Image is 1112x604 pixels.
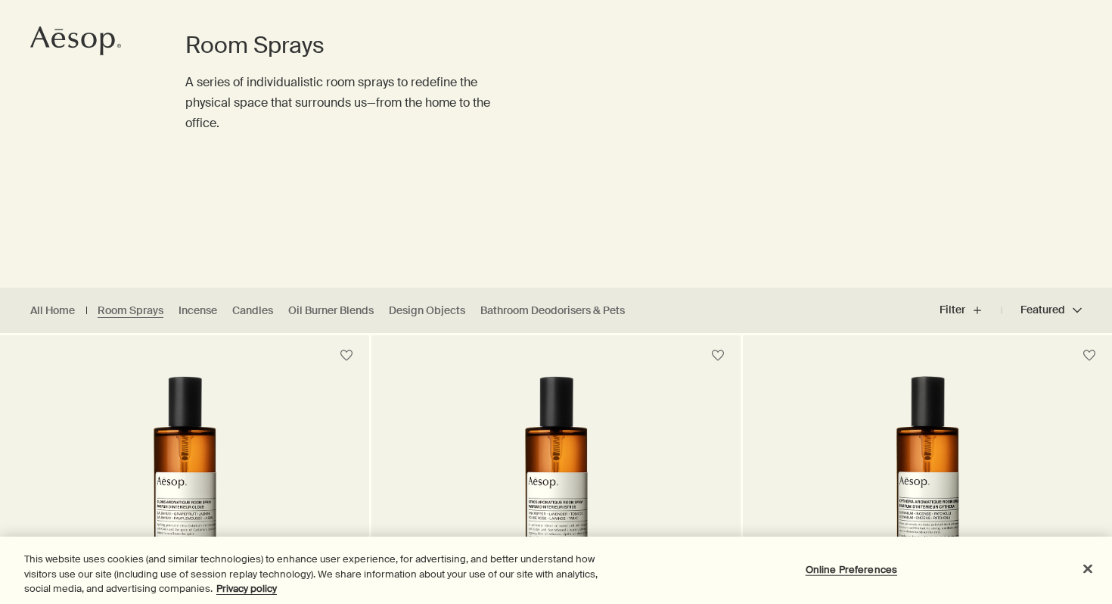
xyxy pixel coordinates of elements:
[389,304,465,318] a: Design Objects
[288,304,374,318] a: Oil Burner Blends
[480,304,625,318] a: Bathroom Deodorisers & Pets
[804,554,899,584] button: Online Preferences, Opens the preference center dialog
[179,304,217,318] a: Incense
[216,582,277,595] a: More information about your privacy, opens in a new tab
[185,30,495,61] h1: Room Sprays
[24,552,612,596] div: This website uses cookies (and similar technologies) to enhance user experience, for advertising,...
[333,342,360,369] button: Save to cabinet
[30,26,121,56] svg: Aesop
[30,304,75,318] a: All Home
[1076,342,1103,369] button: Save to cabinet
[232,304,273,318] a: Candles
[26,22,125,64] a: Aesop
[940,292,1002,328] button: Filter
[1002,292,1082,328] button: Featured
[1071,552,1104,585] button: Close
[704,342,731,369] button: Save to cabinet
[98,304,163,318] a: Room Sprays
[185,72,495,134] p: A series of individualistic room sprays to redefine the physical space that surrounds us—from the...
